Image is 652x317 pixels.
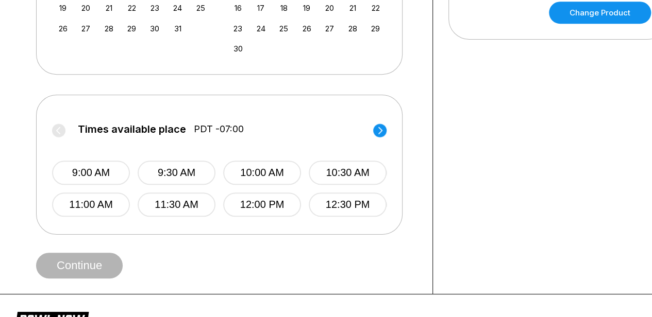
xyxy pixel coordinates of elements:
button: 12:00 PM [223,192,301,217]
div: Choose Tuesday, October 21st, 2025 [102,1,116,15]
div: Choose Wednesday, October 29th, 2025 [125,22,139,36]
button: 10:30 AM [309,161,387,185]
button: 11:30 AM [138,192,215,217]
div: Choose Friday, November 21st, 2025 [346,1,360,15]
div: Choose Thursday, November 20th, 2025 [323,1,337,15]
a: Change Product [549,2,651,24]
div: Choose Monday, November 17th, 2025 [254,1,268,15]
div: Choose Thursday, November 27th, 2025 [323,22,337,36]
div: Choose Sunday, November 23rd, 2025 [231,22,245,36]
button: 9:00 AM [52,161,130,185]
div: Choose Friday, November 28th, 2025 [346,22,360,36]
button: 10:00 AM [223,161,301,185]
div: Choose Monday, November 24th, 2025 [254,22,268,36]
div: Choose Friday, October 31st, 2025 [171,22,185,36]
div: Choose Thursday, October 30th, 2025 [148,22,162,36]
div: Choose Tuesday, November 18th, 2025 [277,1,291,15]
button: 12:30 PM [309,192,387,217]
div: Choose Sunday, November 30th, 2025 [231,42,245,56]
span: PDT -07:00 [194,124,244,135]
div: Choose Saturday, November 22nd, 2025 [369,1,382,15]
div: Choose Wednesday, November 26th, 2025 [300,22,314,36]
div: Choose Sunday, October 19th, 2025 [56,1,70,15]
div: Choose Tuesday, November 25th, 2025 [277,22,291,36]
span: Times available place [78,124,186,135]
div: Choose Monday, October 20th, 2025 [79,1,93,15]
div: Choose Sunday, November 16th, 2025 [231,1,245,15]
div: Choose Friday, October 24th, 2025 [171,1,185,15]
div: Choose Wednesday, November 19th, 2025 [300,1,314,15]
div: Choose Tuesday, October 28th, 2025 [102,22,116,36]
button: 9:30 AM [138,161,215,185]
div: Choose Wednesday, October 22nd, 2025 [125,1,139,15]
div: Choose Sunday, October 26th, 2025 [56,22,70,36]
div: Choose Monday, October 27th, 2025 [79,22,93,36]
button: 11:00 AM [52,192,130,217]
div: Choose Saturday, November 29th, 2025 [369,22,382,36]
div: Choose Thursday, October 23rd, 2025 [148,1,162,15]
div: Choose Saturday, October 25th, 2025 [194,1,208,15]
